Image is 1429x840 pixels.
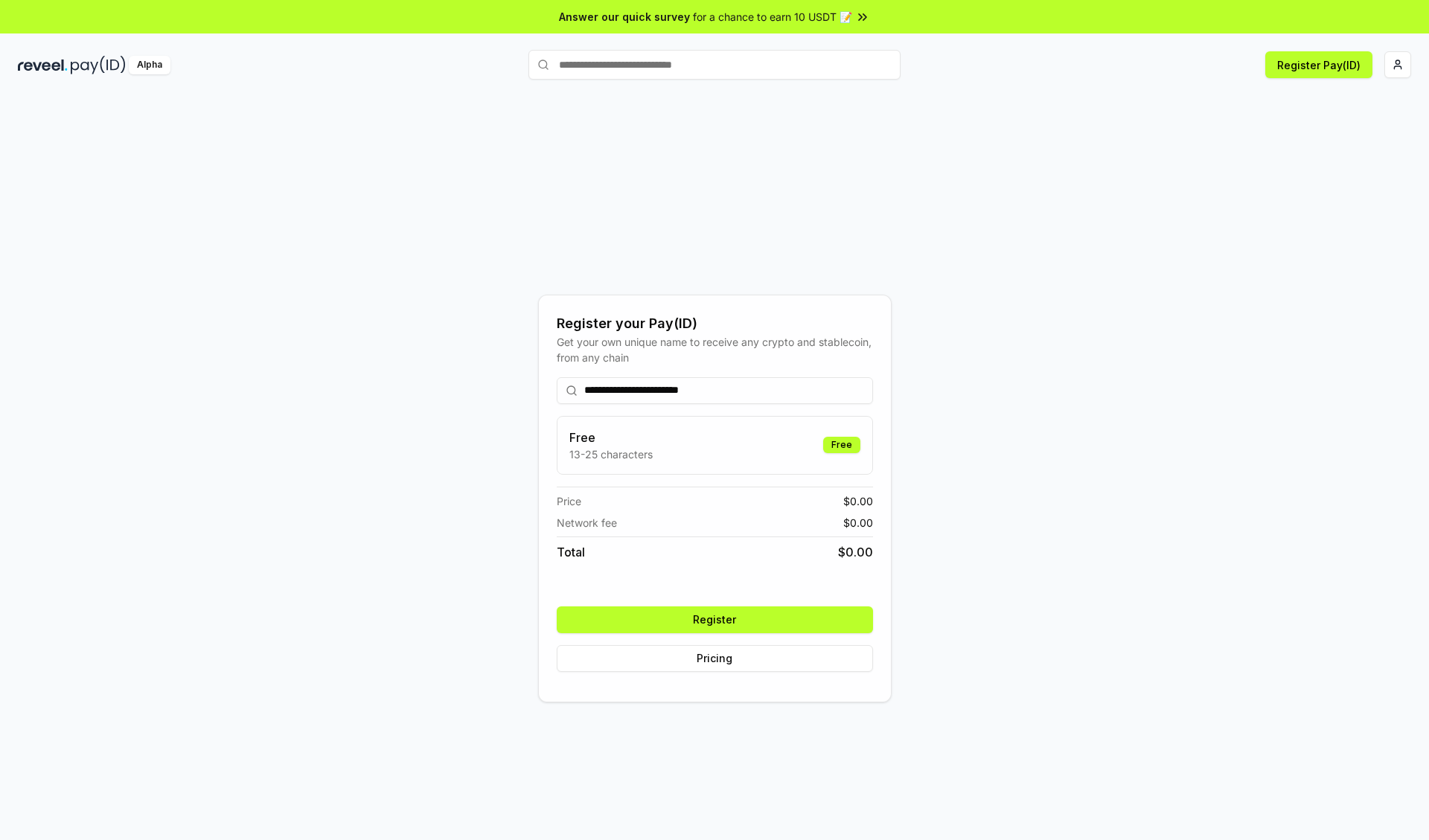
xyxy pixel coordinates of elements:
[843,493,873,509] span: $ 0.00
[129,56,170,74] div: Alpha
[557,515,617,530] span: Network fee
[557,543,585,561] span: Total
[843,515,873,530] span: $ 0.00
[557,645,873,672] button: Pricing
[557,334,873,365] div: Get your own unique name to receive any crypto and stablecoin, from any chain
[569,429,653,446] h3: Free
[693,9,852,25] span: for a chance to earn 10 USDT 📝
[557,313,873,334] div: Register your Pay(ID)
[823,437,860,453] div: Free
[18,56,68,74] img: reveel_dark
[838,543,873,561] span: $ 0.00
[557,493,581,509] span: Price
[1265,51,1372,78] button: Register Pay(ID)
[557,606,873,633] button: Register
[559,9,690,25] span: Answer our quick survey
[71,56,126,74] img: pay_id
[569,446,653,462] p: 13-25 characters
